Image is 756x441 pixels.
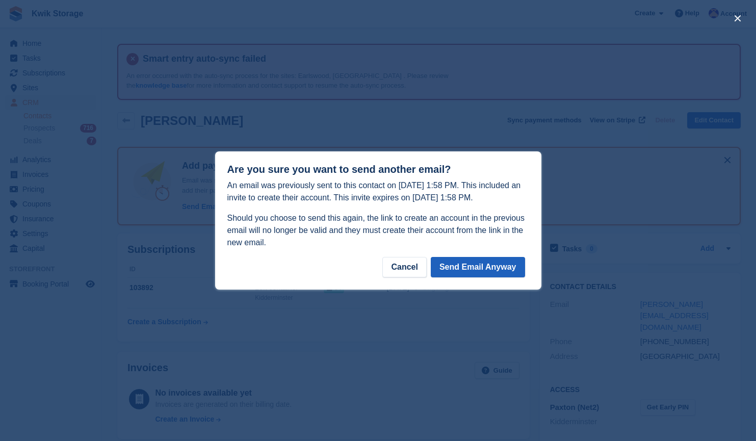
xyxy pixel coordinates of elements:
[227,212,529,249] p: Should you choose to send this again, the link to create an account in the previous email will no...
[431,257,525,277] button: Send Email Anyway
[729,10,746,27] button: close
[227,164,529,175] h1: Are you sure you want to send another email?
[382,257,426,277] div: Cancel
[227,179,529,204] p: An email was previously sent to this contact on [DATE] 1:58 PM. This included an invite to create...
